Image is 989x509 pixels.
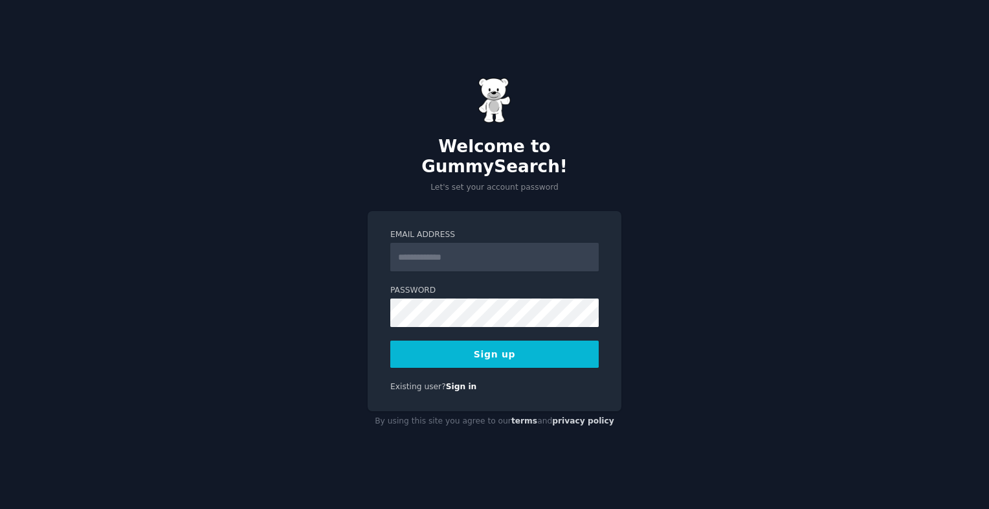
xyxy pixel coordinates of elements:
a: privacy policy [552,416,614,425]
img: Gummy Bear [478,78,511,123]
span: Existing user? [390,382,446,391]
a: terms [511,416,537,425]
label: Email Address [390,229,599,241]
a: Sign in [446,382,477,391]
h2: Welcome to GummySearch! [368,137,621,177]
div: By using this site you agree to our and [368,411,621,432]
label: Password [390,285,599,297]
p: Let's set your account password [368,182,621,194]
button: Sign up [390,341,599,368]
